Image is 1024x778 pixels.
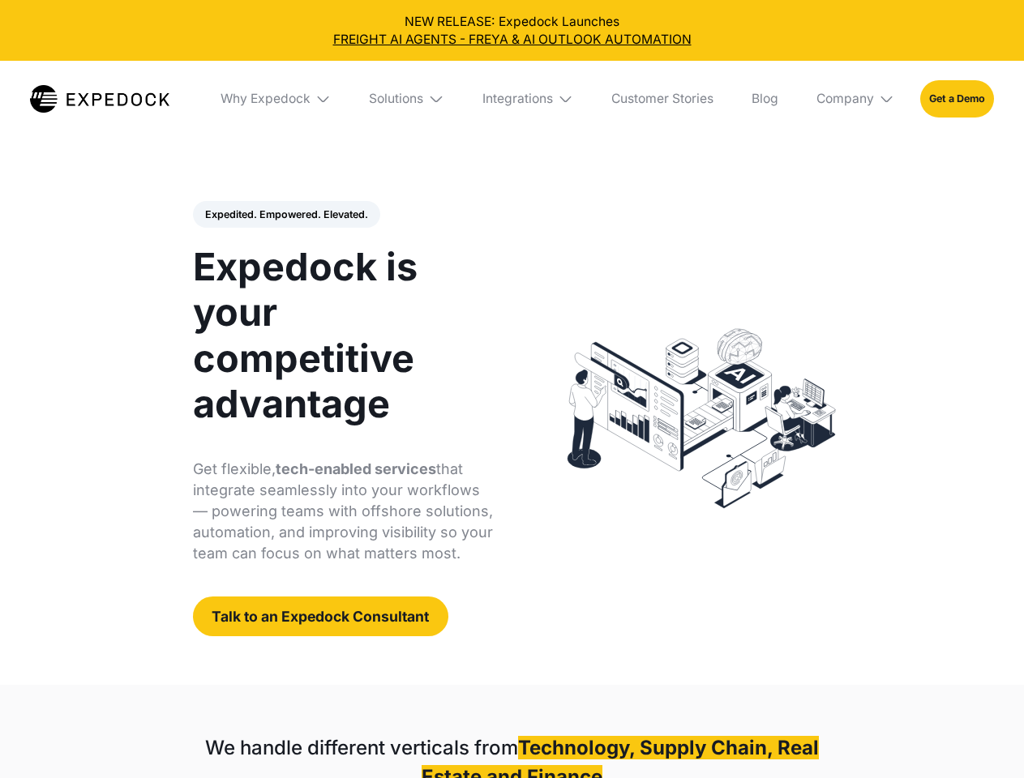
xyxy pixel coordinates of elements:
div: Why Expedock [208,61,344,137]
div: Company [803,61,907,137]
a: Blog [739,61,790,137]
a: Customer Stories [598,61,726,137]
div: Company [816,91,874,107]
div: Integrations [482,91,553,107]
iframe: Chat Widget [943,700,1024,778]
strong: We handle different verticals from [205,736,518,759]
div: Solutions [369,91,423,107]
p: Get flexible, that integrate seamlessly into your workflows — powering teams with offshore soluti... [193,459,494,564]
a: FREIGHT AI AGENTS - FREYA & AI OUTLOOK AUTOMATION [13,31,1012,49]
a: Get a Demo [920,80,994,117]
a: Talk to an Expedock Consultant [193,596,448,636]
strong: tech-enabled services [276,460,436,477]
div: NEW RELEASE: Expedock Launches [13,13,1012,49]
div: Why Expedock [221,91,311,107]
div: Integrations [469,61,586,137]
h1: Expedock is your competitive advantage [193,244,494,426]
div: Solutions [357,61,457,137]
